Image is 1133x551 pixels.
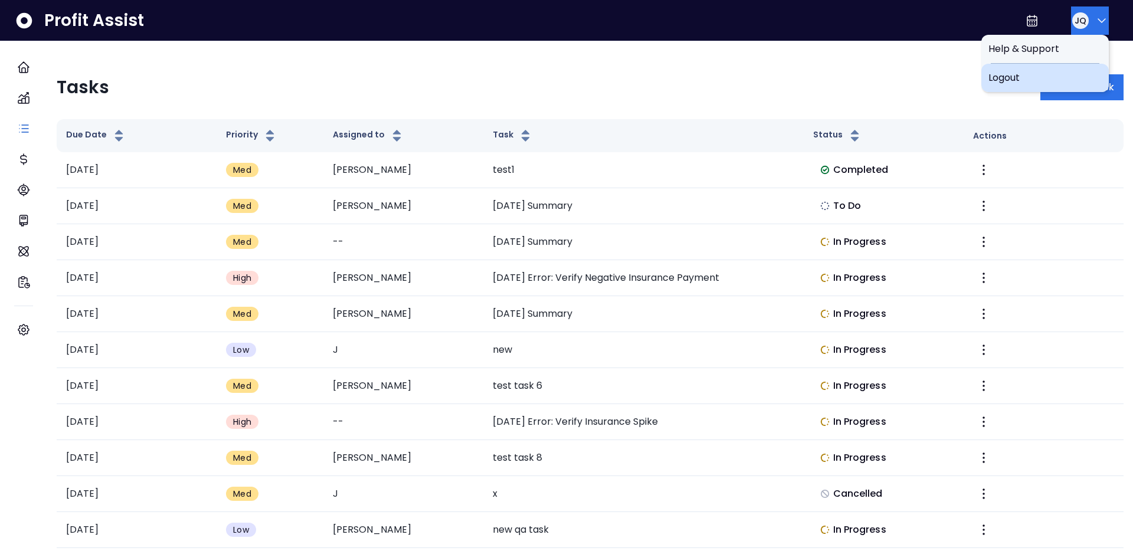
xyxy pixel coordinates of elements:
[233,272,251,284] span: High
[820,201,830,211] img: Not yet Started
[483,368,803,404] td: test task 6
[57,440,217,476] td: [DATE]
[973,303,994,324] button: More
[833,451,886,465] span: In Progress
[483,440,803,476] td: test task 8
[820,237,830,247] img: In Progress
[973,159,994,181] button: More
[57,77,109,98] h2: Tasks
[820,273,830,283] img: In Progress
[233,236,251,248] span: Med
[233,524,249,536] span: Low
[973,195,994,217] button: More
[57,512,217,548] td: [DATE]
[233,164,251,176] span: Med
[833,523,886,537] span: In Progress
[483,260,803,296] td: [DATE] Error: Verify Negative Insurance Payment
[833,343,886,357] span: In Progress
[57,296,217,332] td: [DATE]
[833,199,862,213] span: To Do
[833,163,889,177] span: Completed
[833,487,883,501] span: Cancelled
[323,476,483,512] td: J
[973,267,994,288] button: More
[323,224,483,260] td: --
[483,512,803,548] td: new qa task
[820,345,830,355] img: In Progress
[820,381,830,391] img: In Progress
[483,404,803,440] td: [DATE] Error: Verify Insurance Spike
[833,235,886,249] span: In Progress
[483,476,803,512] td: x
[233,380,251,392] span: Med
[323,188,483,224] td: [PERSON_NAME]
[973,447,994,468] button: More
[483,296,803,332] td: [DATE] Summary
[820,489,830,498] img: Cancelled
[973,519,994,540] button: More
[323,260,483,296] td: [PERSON_NAME]
[333,129,404,143] button: Assigned to
[833,379,886,393] span: In Progress
[323,296,483,332] td: [PERSON_NAME]
[323,332,483,368] td: J
[233,344,249,356] span: Low
[820,417,830,427] img: In Progress
[813,129,862,143] button: Status
[483,332,803,368] td: new
[233,416,251,428] span: High
[820,453,830,463] img: In Progress
[57,368,217,404] td: [DATE]
[820,309,830,319] img: In Progress
[226,129,277,143] button: Priority
[973,231,994,252] button: More
[483,188,803,224] td: [DATE] Summary
[233,452,251,464] span: Med
[233,488,251,500] span: Med
[44,10,144,31] span: Profit Assist
[233,308,251,320] span: Med
[57,188,217,224] td: [DATE]
[973,483,994,504] button: More
[988,42,1102,56] span: Help & Support
[973,411,994,432] button: More
[493,129,533,143] button: Task
[57,152,217,188] td: [DATE]
[988,71,1102,85] span: Logout
[57,404,217,440] td: [DATE]
[323,512,483,548] td: [PERSON_NAME]
[323,368,483,404] td: [PERSON_NAME]
[833,307,886,321] span: In Progress
[964,119,1124,152] th: Actions
[483,152,803,188] td: test1
[833,415,886,429] span: In Progress
[57,260,217,296] td: [DATE]
[820,165,830,175] img: Completed
[323,440,483,476] td: [PERSON_NAME]
[833,271,886,285] span: In Progress
[973,339,994,360] button: More
[233,200,251,212] span: Med
[820,525,830,534] img: In Progress
[66,129,126,143] button: Due Date
[57,224,217,260] td: [DATE]
[1075,15,1086,27] span: JQ
[57,476,217,512] td: [DATE]
[323,404,483,440] td: --
[973,375,994,396] button: More
[323,152,483,188] td: [PERSON_NAME]
[483,224,803,260] td: [DATE] Summary
[57,332,217,368] td: [DATE]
